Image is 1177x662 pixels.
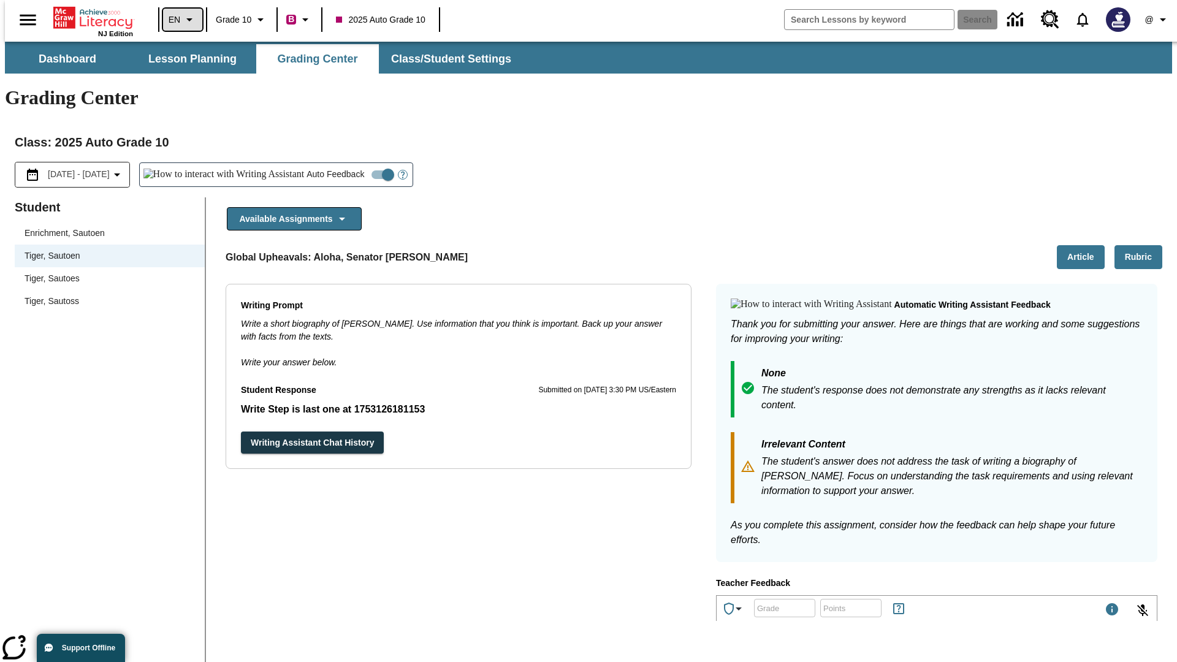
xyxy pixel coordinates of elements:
button: Profile/Settings [1138,9,1177,31]
button: Dashboard [6,44,129,74]
button: Writing Assistant Chat History [241,432,384,454]
span: Enrichment, Sautoen [25,227,195,240]
div: Tiger, Sautoen [15,245,205,267]
span: EN [169,13,180,26]
a: Notifications [1067,4,1099,36]
img: Avatar [1106,7,1130,32]
div: Home [53,4,133,37]
a: Resource Center, Will open in new tab [1034,3,1067,36]
p: The student's answer does not address the task of writing a biography of [PERSON_NAME]. Focus on ... [761,454,1143,498]
button: Support Offline [37,634,125,662]
p: Thank you for submitting your answer. Here are things that are working and some suggestions for i... [731,317,1143,346]
span: Auto Feedback [307,168,364,181]
span: B [288,12,294,27]
span: Support Offline [62,644,115,652]
button: Select the date range menu item [20,167,124,182]
div: SubNavbar [5,42,1172,74]
button: Language: EN, Select a language [163,9,202,31]
p: Write your answer below. [241,343,676,369]
div: Points: Must be equal to or less than 25. [820,599,882,617]
p: Student Response [241,384,316,397]
p: Write Step is last one at 1753126181153 [241,402,676,417]
svg: Collapse Date Range Filter [110,167,124,182]
p: Automatic writing assistant feedback [894,299,1051,312]
input: Points: Must be equal to or less than 25. [820,592,882,624]
p: Submitted on [DATE] 3:30 PM US/Eastern [538,384,676,397]
h1: Grading Center [5,86,1172,109]
span: Grade 10 [216,13,251,26]
button: Rubric, Will open in new tab [1114,245,1162,269]
button: Grading Center [256,44,379,74]
input: search field [785,10,954,29]
button: Class/Student Settings [381,44,521,74]
span: 2025 Auto Grade 10 [336,13,425,26]
p: Writing Prompt [241,299,676,313]
button: Open side menu [10,2,46,38]
p: The student's response does not demonstrate any strengths as it lacks relevant content. [761,383,1143,413]
button: Available Assignments [227,207,362,231]
span: [DATE] - [DATE] [48,168,110,181]
body: Type your response here. [5,10,179,21]
div: Grade: Letters, numbers, %, + and - are allowed. [754,599,815,617]
span: @ [1145,13,1153,26]
p: Global Upheavals: Aloha, Senator [PERSON_NAME] [226,250,468,265]
button: Achievements [717,596,751,621]
input: Grade: Letters, numbers, %, + and - are allowed. [754,592,815,624]
p: Student Response [241,402,676,417]
p: None [761,366,1143,383]
button: Click to activate and allow voice recognition [1128,596,1157,625]
div: Enrichment, Sautoen [15,222,205,245]
span: Tiger, Sautoen [25,249,195,262]
div: Tiger, Sautoss [15,290,205,313]
a: Home [53,6,133,30]
button: Article, Will open in new tab [1057,245,1105,269]
p: Teacher Feedback [716,577,1157,590]
p: As you complete this assignment, consider how the feedback can help shape your future efforts. [731,518,1143,547]
button: Select a new avatar [1099,4,1138,36]
div: Tiger, Sautoes [15,267,205,290]
p: Write a short biography of [PERSON_NAME]. Use information that you think is important. Back up yo... [241,318,676,343]
span: NJ Edition [98,30,133,37]
p: Student [15,197,205,217]
p: Irrelevant Content [761,437,1143,454]
button: Lesson Planning [131,44,254,74]
img: How to interact with Writing Assistant [731,299,892,311]
button: Boost Class color is violet red. Change class color [281,9,318,31]
div: SubNavbar [5,44,522,74]
div: Maximum 1000 characters Press Escape to exit toolbar and use left and right arrow keys to access ... [1105,602,1119,619]
span: Tiger, Sautoss [25,295,195,308]
span: Tiger, Sautoes [25,272,195,285]
a: Data Center [1000,3,1034,37]
button: Grade: Grade 10, Select a grade [211,9,273,31]
h2: Class : 2025 Auto Grade 10 [15,132,1162,152]
button: Open Help for Writing Assistant [393,163,413,186]
button: Rules for Earning Points and Achievements, Will open in new tab [886,596,911,621]
img: How to interact with Writing Assistant [143,169,305,181]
